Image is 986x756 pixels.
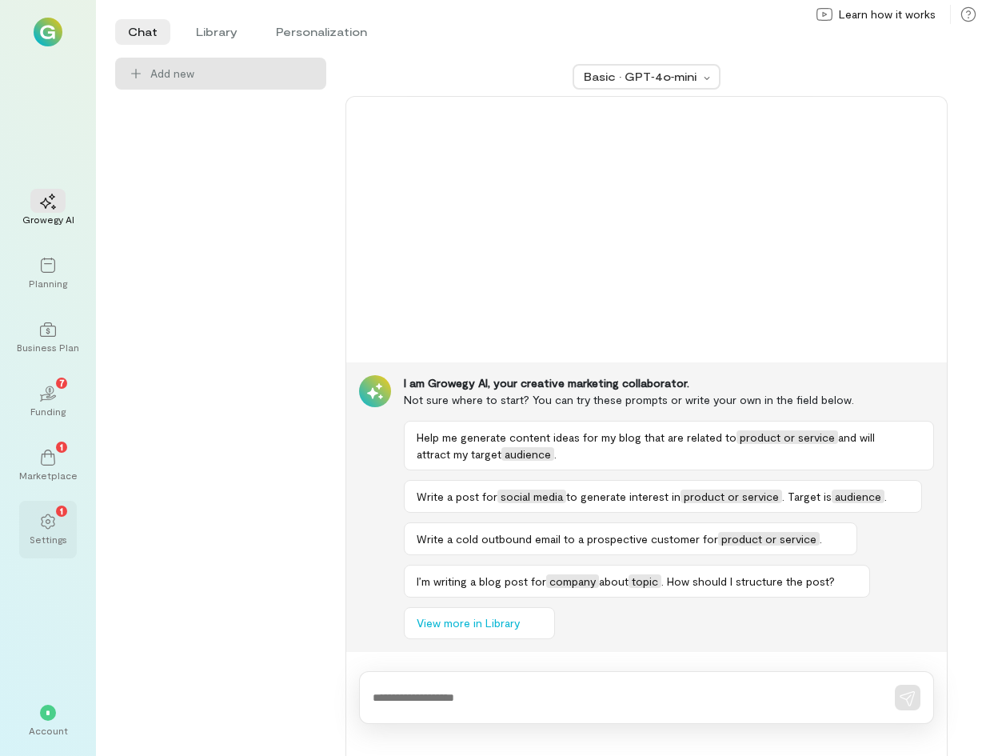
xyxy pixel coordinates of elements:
[566,490,681,503] span: to generate interest in
[782,490,832,503] span: . Target is
[599,574,629,588] span: about
[30,533,67,546] div: Settings
[501,447,554,461] span: audience
[19,373,77,430] a: Funding
[19,181,77,238] a: Growegy AI
[584,69,699,85] div: Basic · GPT‑4o‑mini
[404,421,934,470] button: Help me generate content ideas for my blog that are related toproduct or serviceand will attract ...
[19,692,77,750] div: *Account
[404,607,555,639] button: View more in Library
[59,375,65,390] span: 7
[417,615,520,631] span: View more in Library
[417,490,497,503] span: Write a post for
[404,480,922,513] button: Write a post forsocial mediato generate interest inproduct or service. Target isaudience.
[19,309,77,366] a: Business Plan
[404,522,857,555] button: Write a cold outbound email to a prospective customer forproduct or service.
[60,439,63,454] span: 1
[737,430,838,444] span: product or service
[29,724,68,737] div: Account
[22,213,74,226] div: Growegy AI
[115,19,170,45] li: Chat
[417,532,718,546] span: Write a cold outbound email to a prospective customer for
[820,532,822,546] span: .
[661,574,835,588] span: . How should I structure the post?
[404,375,934,391] div: I am Growegy AI, your creative marketing collaborator.
[497,490,566,503] span: social media
[183,19,250,45] li: Library
[832,490,884,503] span: audience
[718,532,820,546] span: product or service
[60,503,63,518] span: 1
[30,405,66,418] div: Funding
[19,501,77,558] a: Settings
[681,490,782,503] span: product or service
[417,574,546,588] span: I’m writing a blog post for
[19,437,77,494] a: Marketplace
[19,469,78,482] div: Marketplace
[150,66,313,82] span: Add new
[263,19,380,45] li: Personalization
[19,245,77,302] a: Planning
[554,447,557,461] span: .
[629,574,661,588] span: topic
[546,574,599,588] span: company
[17,341,79,354] div: Business Plan
[29,277,67,290] div: Planning
[417,430,737,444] span: Help me generate content ideas for my blog that are related to
[404,565,870,598] button: I’m writing a blog post forcompanyabouttopic. How should I structure the post?
[404,391,934,408] div: Not sure where to start? You can try these prompts or write your own in the field below.
[839,6,936,22] span: Learn how it works
[884,490,887,503] span: .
